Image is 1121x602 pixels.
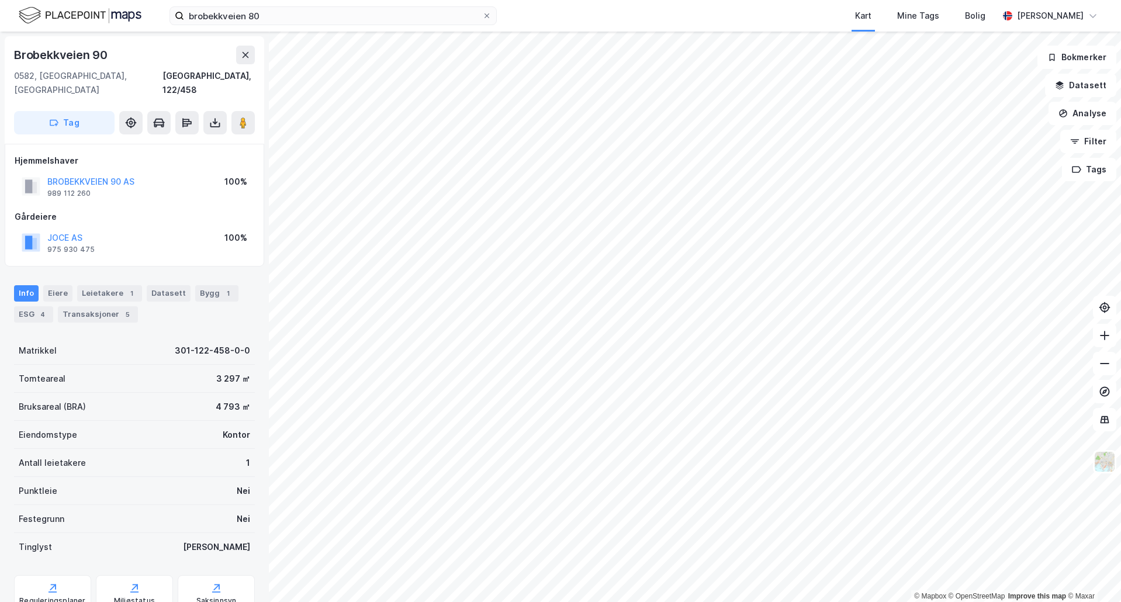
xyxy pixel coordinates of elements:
button: Bokmerker [1037,46,1116,69]
div: [PERSON_NAME] [1017,9,1084,23]
div: ESG [14,306,53,323]
div: 100% [224,175,247,189]
div: 1 [222,288,234,299]
div: Punktleie [19,484,57,498]
div: 1 [246,456,250,470]
div: 5 [122,309,133,320]
div: Bruksareal (BRA) [19,400,86,414]
div: Brobekkveien 90 [14,46,110,64]
div: 301-122-458-0-0 [175,344,250,358]
div: Nei [237,512,250,526]
iframe: Chat Widget [1063,546,1121,602]
div: Matrikkel [19,344,57,358]
button: Tags [1062,158,1116,181]
a: OpenStreetMap [949,592,1005,600]
div: 989 112 260 [47,189,91,198]
div: 4 793 ㎡ [216,400,250,414]
div: 4 [37,309,49,320]
div: Kontor [223,428,250,442]
input: Søk på adresse, matrikkel, gårdeiere, leietakere eller personer [184,7,482,25]
div: 3 297 ㎡ [216,372,250,386]
div: Transaksjoner [58,306,138,323]
div: Mine Tags [897,9,939,23]
div: Eiendomstype [19,428,77,442]
div: 1 [126,288,137,299]
div: Festegrunn [19,512,64,526]
div: Eiere [43,285,72,302]
button: Datasett [1045,74,1116,97]
a: Mapbox [914,592,946,600]
div: Leietakere [77,285,142,302]
div: 0582, [GEOGRAPHIC_DATA], [GEOGRAPHIC_DATA] [14,69,162,97]
div: Gårdeiere [15,210,254,224]
div: Kart [855,9,871,23]
a: Improve this map [1008,592,1066,600]
div: [GEOGRAPHIC_DATA], 122/458 [162,69,255,97]
div: Tinglyst [19,540,52,554]
button: Filter [1060,130,1116,153]
img: Z [1094,451,1116,473]
div: Datasett [147,285,191,302]
div: 100% [224,231,247,245]
img: logo.f888ab2527a4732fd821a326f86c7f29.svg [19,5,141,26]
div: Bygg [195,285,238,302]
div: Kontrollprogram for chat [1063,546,1121,602]
button: Analyse [1049,102,1116,125]
button: Tag [14,111,115,134]
div: Info [14,285,39,302]
div: Bolig [965,9,985,23]
div: Antall leietakere [19,456,86,470]
div: 975 930 475 [47,245,95,254]
div: [PERSON_NAME] [183,540,250,554]
div: Hjemmelshaver [15,154,254,168]
div: Tomteareal [19,372,65,386]
div: Nei [237,484,250,498]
